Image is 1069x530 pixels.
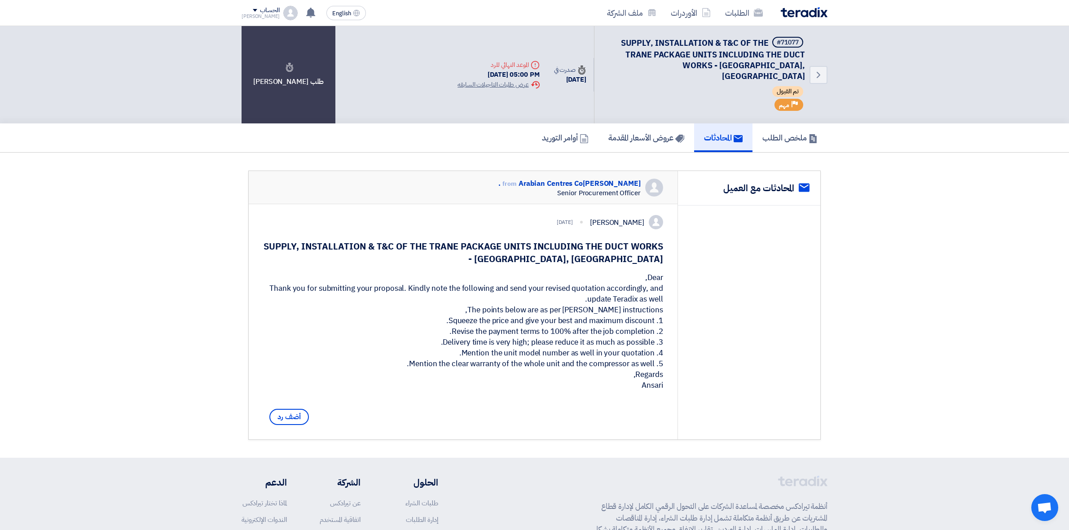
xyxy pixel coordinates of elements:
[242,515,287,525] a: الندوات الإلكترونية
[242,26,335,123] div: طلب [PERSON_NAME]
[554,65,586,74] div: صدرت في
[621,37,805,82] span: SUPPLY, INSTALLATION & T&C OF THE TRANE PACKAGE UNITS INCLUDING THE DUCT WORKS - [GEOGRAPHIC_DATA...
[598,123,694,152] a: عروض الأسعار المقدمة
[314,476,361,489] li: الشركة
[772,86,803,97] span: تم القبول
[406,515,438,525] a: إدارة الطلبات
[260,7,279,14] div: الحساب
[332,10,351,17] span: English
[326,6,366,20] button: English
[649,215,663,229] img: profile_test.png
[694,123,752,152] a: المحادثات
[458,80,539,89] div: عرض طلبات التاجيلات السابقه
[387,476,438,489] li: الحلول
[502,179,517,188] span: from
[263,272,663,391] div: Dear, Thank you for submitting your proposal. Kindly note the following and send your revised quo...
[600,2,664,23] a: ملف الشركة
[498,189,640,197] div: Senior Procurement Officer
[762,132,818,143] h5: ملخص الطلب
[718,2,770,23] a: الطلبات
[554,74,586,85] div: [DATE]
[779,101,789,110] span: مهم
[532,123,598,152] a: أوامر التوريد
[723,182,794,194] h2: المحادثات مع العميل
[752,123,827,152] a: ملخص الطلب
[269,409,309,425] span: أضف رد
[542,132,589,143] h5: أوامر التوريد
[608,132,684,143] h5: عروض الأسعار المقدمة
[664,2,718,23] a: الأوردرات
[283,6,298,20] img: profile_test.png
[458,70,539,80] div: [DATE] 05:00 PM
[405,498,438,508] a: طلبات الشراء
[777,39,799,46] div: #71077
[605,37,805,82] h5: SUPPLY, INSTALLATION & T&C OF THE TRANE PACKAGE UNITS INCLUDING THE DUCT WORKS - HAIFA MALL, JEDDAH
[458,60,539,70] div: الموعد النهائي للرد
[590,217,644,228] div: [PERSON_NAME]
[320,515,361,525] a: اتفاقية المستخدم
[498,179,640,189] div: [PERSON_NAME] Arabian Centres Co.
[242,498,287,508] a: لماذا تختار تيرادكس
[263,240,663,265] h1: SUPPLY, INSTALLATION & T&C OF THE TRANE PACKAGE UNITS INCLUDING THE DUCT WORKS - [GEOGRAPHIC_DATA...
[242,476,287,489] li: الدعم
[242,14,280,19] div: [PERSON_NAME]
[781,7,827,18] img: Teradix logo
[1031,494,1058,521] div: Open chat
[557,218,573,226] div: [DATE]
[330,498,361,508] a: عن تيرادكس
[704,132,743,143] h5: المحادثات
